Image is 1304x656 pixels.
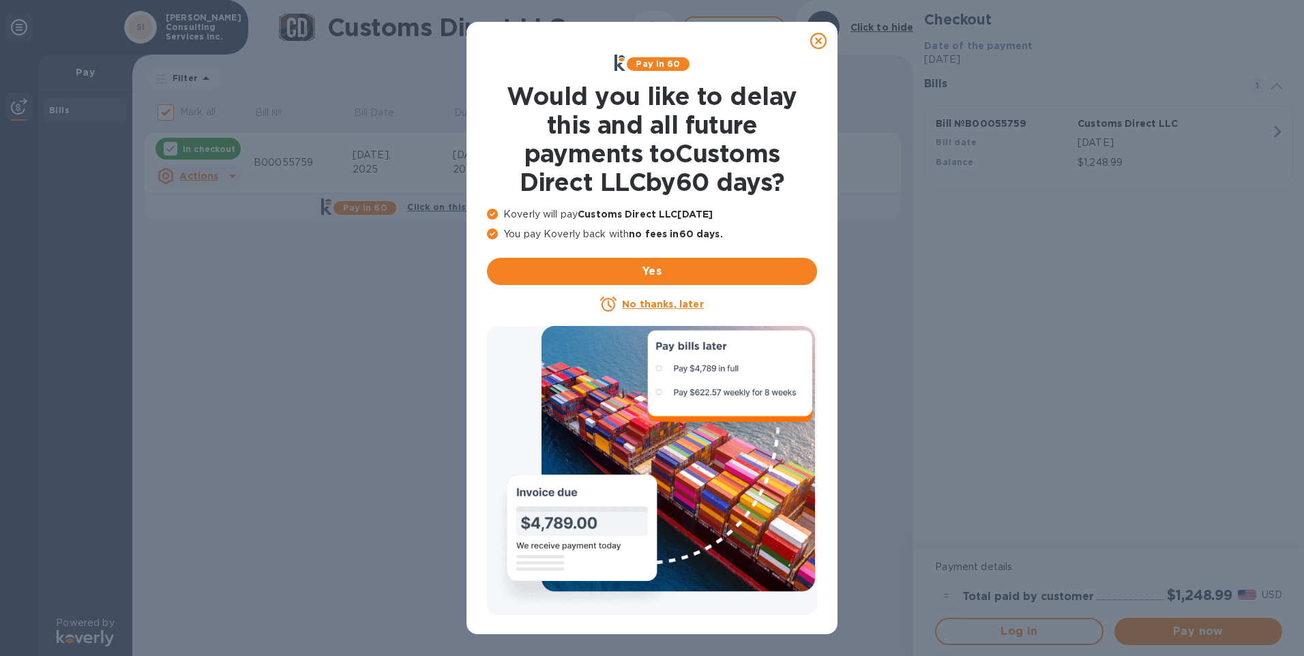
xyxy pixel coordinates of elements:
b: Pay in 60 [636,59,680,69]
b: no fees in 60 days . [629,228,722,239]
b: Customs Direct LLC [DATE] [578,209,713,220]
p: You pay Koverly back with [487,227,817,241]
p: Koverly will pay [487,207,817,222]
span: Yes [498,263,806,280]
h1: Would you like to delay this and all future payments to Customs Direct LLC by 60 days ? [487,82,817,196]
button: Yes [487,258,817,285]
u: No thanks, later [622,299,703,310]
